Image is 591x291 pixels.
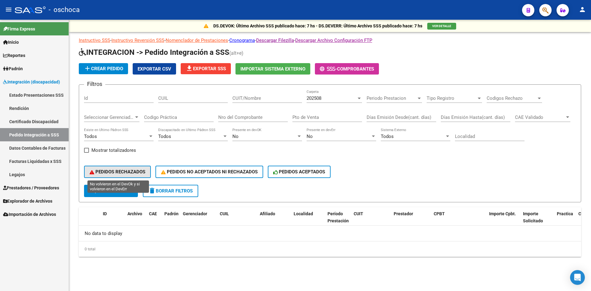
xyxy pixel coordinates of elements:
datatable-header-cell: Importe Solicitado [521,207,554,234]
datatable-header-cell: Localidad [291,207,325,234]
span: - [320,66,337,72]
a: Instructivo SSS [79,38,110,43]
mat-icon: add [84,65,91,72]
span: Todos [381,134,394,139]
span: Padrón [164,211,179,216]
button: VER DETALLE [427,23,456,30]
datatable-header-cell: CUIL [217,207,257,234]
span: Integración (discapacidad) [3,79,60,85]
span: Seleccionar Gerenciador [84,115,134,120]
a: Nomenclador de Prestaciones [166,38,228,43]
span: No [307,134,313,139]
datatable-header-cell: CPBT [431,207,487,234]
span: 202508 [307,95,321,101]
datatable-header-cell: ID [100,207,125,234]
datatable-header-cell: Afiliado [257,207,291,234]
h3: Filtros [84,80,105,88]
span: PEDIDOS NO ACEPTADOS NI RECHAZADOS [161,169,258,175]
span: Periodo Prestacion [367,95,416,101]
button: PEDIDOS ACEPTADOS [268,166,331,178]
mat-icon: menu [5,6,12,13]
datatable-header-cell: Período Prestación [325,207,351,234]
span: Todos [84,134,97,139]
span: Mostrar totalizadores [91,147,136,154]
a: Descargar Filezilla [256,38,294,43]
span: PEDIDOS RECHAZADOS [90,169,145,175]
mat-icon: person [579,6,586,13]
datatable-header-cell: Practica [554,207,576,234]
span: Firma Express [3,26,35,32]
span: Prestador [394,211,413,216]
button: Importar Sistema Externo [235,63,310,75]
span: Buscar Pedido [90,188,132,194]
button: PEDIDOS NO ACEPTADOS NI RECHAZADOS [155,166,263,178]
button: Borrar Filtros [143,185,198,197]
p: - - - - - [79,37,581,44]
span: Padrón [3,65,23,72]
span: No [232,134,239,139]
span: INTEGRACION -> Pedido Integración a SSS [79,48,229,57]
span: CAE Validado [515,115,565,120]
span: Explorador de Archivos [3,198,52,204]
mat-icon: file_download [186,65,193,72]
span: Todos [158,134,171,139]
span: Importación de Archivos [3,211,56,218]
span: CPBT [434,211,445,216]
span: Período Prestación [328,211,349,223]
a: Descargar Archivo Configuración FTP [295,38,372,43]
span: Borrar Filtros [148,188,193,194]
span: Comprobantes [337,66,374,72]
mat-icon: search [90,187,97,194]
datatable-header-cell: Archivo [125,207,147,234]
button: Exportar SSS [181,63,231,74]
datatable-header-cell: Padrón [162,207,180,234]
datatable-header-cell: CUIT [351,207,391,234]
span: Inicio [3,39,19,46]
span: Reportes [3,52,25,59]
span: ID [103,211,107,216]
span: (alt+e) [229,50,243,56]
button: PEDIDOS RECHAZADOS [84,166,151,178]
button: Exportar CSV [133,63,176,75]
span: Localidad [294,211,313,216]
span: Codigos Rechazo [487,95,537,101]
div: No data to display [79,226,581,241]
datatable-header-cell: Prestador [391,207,431,234]
span: VER DETALLE [432,24,451,28]
span: CUIT [354,211,363,216]
a: Instructivo Reversión SSS [111,38,164,43]
p: DS.DEVOK: Último Archivo SSS publicado hace: 7 hs - DS.DEVERR: Último Archivo SSS publicado hace:... [213,22,422,29]
span: PEDIDOS ACEPTADOS [273,169,325,175]
span: Importe Cpbt. [489,211,516,216]
button: Crear Pedido [79,63,128,74]
span: Crear Pedido [84,66,123,71]
datatable-header-cell: Gerenciador [180,207,217,234]
div: Open Intercom Messenger [570,270,585,285]
span: CAE [149,211,157,216]
div: 0 total [79,241,581,257]
span: Gerenciador [183,211,207,216]
a: Cronograma [229,38,255,43]
span: Afiliado [260,211,275,216]
span: Importar Sistema Externo [240,66,305,72]
span: CUIL [220,211,229,216]
span: - oschoca [49,3,80,17]
datatable-header-cell: Importe Cpbt. [487,207,521,234]
span: Prestadores / Proveedores [3,184,59,191]
span: Tipo Registro [427,95,476,101]
button: -Comprobantes [315,63,379,75]
span: Practica [557,211,573,216]
span: Exportar SSS [186,66,226,71]
datatable-header-cell: CAE [147,207,162,234]
mat-icon: delete [148,187,156,194]
button: Buscar Pedido [84,185,138,197]
span: Archivo [127,211,142,216]
span: Exportar CSV [138,66,171,72]
span: Importe Solicitado [523,211,543,223]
